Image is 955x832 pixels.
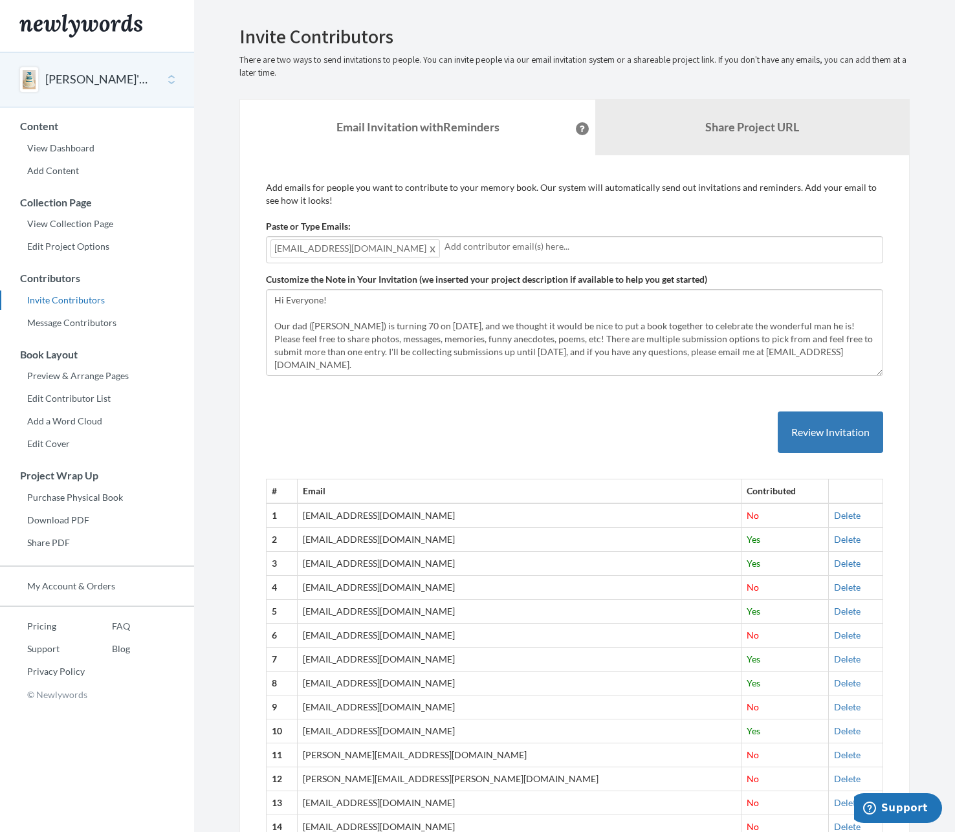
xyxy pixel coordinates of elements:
[747,558,760,569] span: Yes
[336,120,499,134] strong: Email Invitation with Reminders
[297,719,741,743] td: [EMAIL_ADDRESS][DOMAIN_NAME]
[445,239,879,254] input: Add contributor email(s) here...
[747,510,759,521] span: No
[747,653,760,664] span: Yes
[834,534,861,545] a: Delete
[297,648,741,672] td: [EMAIL_ADDRESS][DOMAIN_NAME]
[297,479,741,503] th: Email
[85,617,130,636] a: FAQ
[297,600,741,624] td: [EMAIL_ADDRESS][DOMAIN_NAME]
[834,653,861,664] a: Delete
[266,289,883,376] textarea: Hi Everyone! Our dad ([PERSON_NAME]) is turning 70 on [DATE], and we thought it would be nice to ...
[267,695,298,719] th: 9
[297,576,741,600] td: [EMAIL_ADDRESS][DOMAIN_NAME]
[834,629,861,640] a: Delete
[266,181,883,207] p: Add emails for people you want to contribute to your memory book. Our system will automatically s...
[297,695,741,719] td: [EMAIL_ADDRESS][DOMAIN_NAME]
[834,797,861,808] a: Delete
[297,503,741,527] td: [EMAIL_ADDRESS][DOMAIN_NAME]
[834,510,861,521] a: Delete
[834,677,861,688] a: Delete
[747,629,759,640] span: No
[267,503,298,527] th: 1
[267,552,298,576] th: 3
[834,606,861,617] a: Delete
[747,701,759,712] span: No
[741,479,829,503] th: Contributed
[267,624,298,648] th: 6
[267,479,298,503] th: #
[1,272,194,284] h3: Contributors
[267,600,298,624] th: 5
[270,239,440,258] span: [EMAIL_ADDRESS][DOMAIN_NAME]
[834,749,861,760] a: Delete
[747,534,760,545] span: Yes
[1,349,194,360] h3: Book Layout
[834,725,861,736] a: Delete
[747,749,759,760] span: No
[267,648,298,672] th: 7
[266,273,707,286] label: Customize the Note in Your Invitation (we inserted your project description if available to help ...
[747,797,759,808] span: No
[705,120,799,134] b: Share Project URL
[854,793,942,826] iframe: Opens a widget where you can chat to one of our agents
[297,528,741,552] td: [EMAIL_ADDRESS][DOMAIN_NAME]
[19,14,142,38] img: Newlywords logo
[747,773,759,784] span: No
[747,725,760,736] span: Yes
[267,767,298,791] th: 12
[297,672,741,695] td: [EMAIL_ADDRESS][DOMAIN_NAME]
[834,558,861,569] a: Delete
[297,791,741,815] td: [EMAIL_ADDRESS][DOMAIN_NAME]
[267,528,298,552] th: 2
[297,624,741,648] td: [EMAIL_ADDRESS][DOMAIN_NAME]
[834,821,861,832] a: Delete
[747,821,759,832] span: No
[45,71,150,88] button: [PERSON_NAME]'s 70th Birthday
[747,677,760,688] span: Yes
[747,582,759,593] span: No
[778,411,883,454] button: Review Invitation
[1,470,194,481] h3: Project Wrap Up
[267,743,298,767] th: 11
[1,197,194,208] h3: Collection Page
[747,606,760,617] span: Yes
[1,120,194,132] h3: Content
[85,639,130,659] a: Blog
[239,54,910,80] p: There are two ways to send invitations to people. You can invite people via our email invitation ...
[267,576,298,600] th: 4
[834,582,861,593] a: Delete
[834,701,861,712] a: Delete
[834,773,861,784] a: Delete
[266,220,351,233] label: Paste or Type Emails:
[267,791,298,815] th: 13
[297,552,741,576] td: [EMAIL_ADDRESS][DOMAIN_NAME]
[297,743,741,767] td: [PERSON_NAME][EMAIL_ADDRESS][DOMAIN_NAME]
[297,767,741,791] td: [PERSON_NAME][EMAIL_ADDRESS][PERSON_NAME][DOMAIN_NAME]
[239,26,910,47] h2: Invite Contributors
[267,672,298,695] th: 8
[267,719,298,743] th: 10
